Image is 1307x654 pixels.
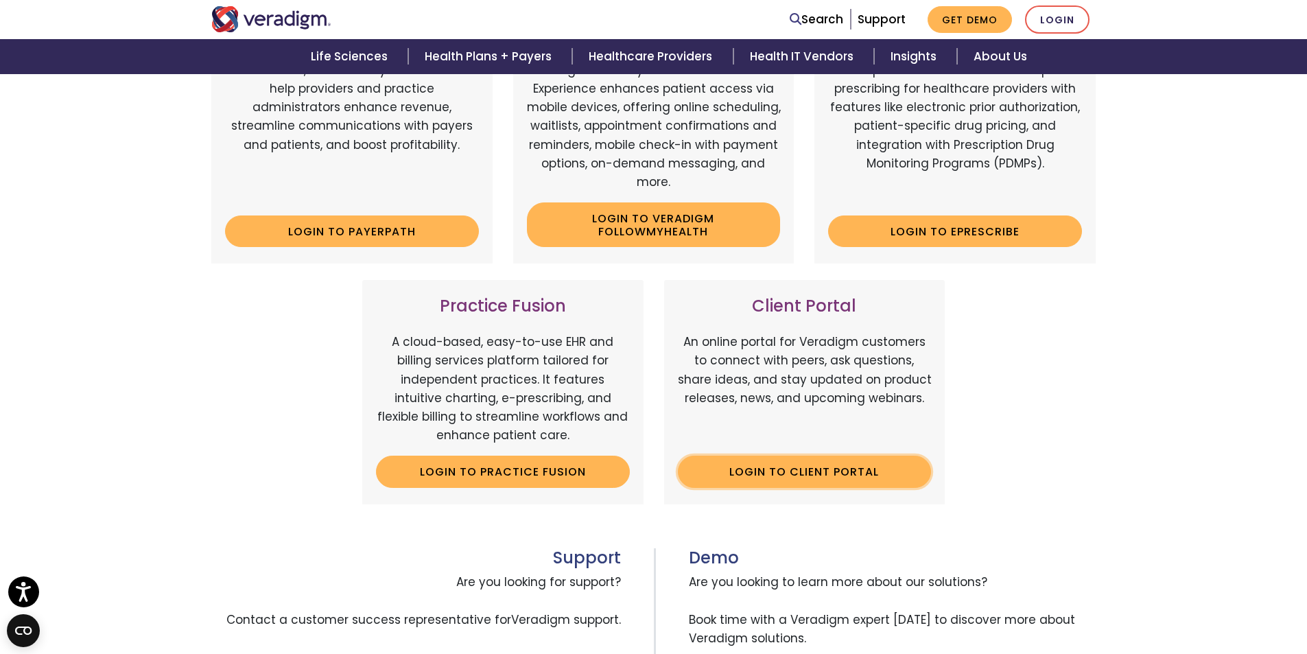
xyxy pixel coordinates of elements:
p: A comprehensive solution that simplifies prescribing for healthcare providers with features like ... [828,61,1082,205]
h3: Client Portal [678,296,932,316]
a: Healthcare Providers [572,39,733,74]
span: Are you looking to learn more about our solutions? Book time with a Veradigm expert [DATE] to dis... [689,568,1096,653]
a: Health Plans + Payers [408,39,572,74]
p: Veradigm FollowMyHealth's Mobile Patient Experience enhances patient access via mobile devices, o... [527,61,781,191]
h3: Demo [689,548,1096,568]
h3: Practice Fusion [376,296,630,316]
a: Search [790,10,843,29]
span: Veradigm support. [511,611,621,628]
a: Support [858,11,906,27]
a: Login [1025,5,1090,34]
iframe: Drift Chat Widget [1044,555,1291,638]
a: Login to Veradigm FollowMyHealth [527,202,781,247]
a: Insights [874,39,957,74]
img: Veradigm logo [211,6,331,32]
a: About Us [957,39,1044,74]
a: Life Sciences [294,39,408,74]
p: An online portal for Veradigm customers to connect with peers, ask questions, share ideas, and st... [678,333,932,445]
span: Are you looking for support? Contact a customer success representative for [211,568,621,635]
button: Open CMP widget [7,614,40,647]
a: Login to Client Portal [678,456,932,487]
a: Login to Practice Fusion [376,456,630,487]
p: A cloud-based, easy-to-use EHR and billing services platform tailored for independent practices. ... [376,333,630,445]
a: Get Demo [928,6,1012,33]
p: Web-based, user-friendly solutions that help providers and practice administrators enhance revenu... [225,61,479,205]
a: Login to Payerpath [225,215,479,247]
a: Login to ePrescribe [828,215,1082,247]
a: Health IT Vendors [733,39,874,74]
h3: Support [211,548,621,568]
